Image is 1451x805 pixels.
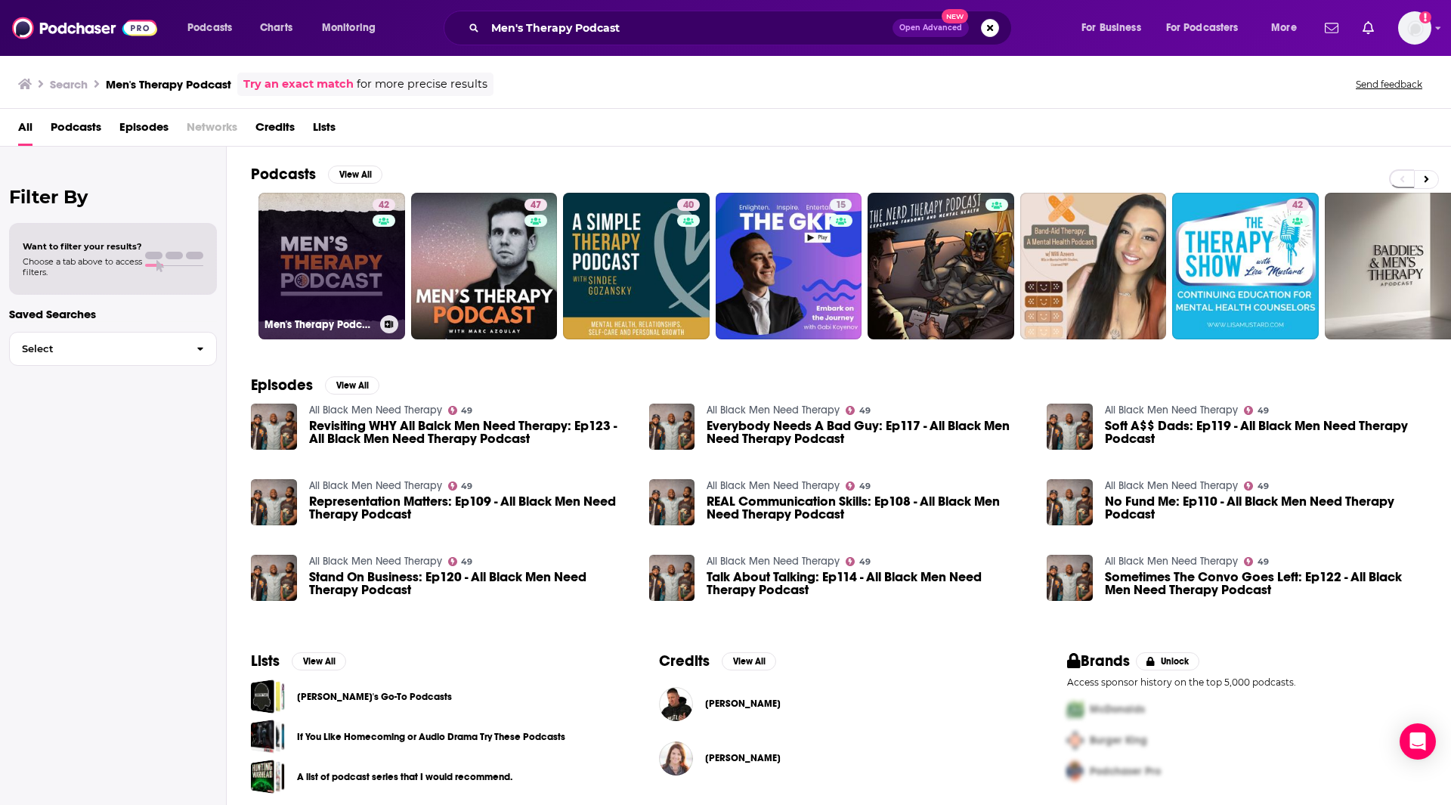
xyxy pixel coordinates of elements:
button: Show profile menu [1398,11,1431,45]
span: 49 [461,407,472,414]
a: All Black Men Need Therapy [1105,479,1238,492]
button: View All [325,376,379,395]
a: Talk About Talking: Ep114 - All Black Men Need Therapy Podcast [707,571,1029,596]
a: 49 [448,557,473,566]
a: All Black Men Need Therapy [309,479,442,492]
button: Rich HopkinsRich Hopkins [659,680,1019,728]
a: Representation Matters: Ep109 - All Black Men Need Therapy Podcast [251,479,297,525]
span: REAL Communication Skills: Ep108 - All Black Men Need Therapy Podcast [707,495,1029,521]
a: 49 [1244,481,1269,491]
button: Open AdvancedNew [893,19,969,37]
span: Logged in as AtriaBooks [1398,11,1431,45]
span: Open Advanced [899,24,962,32]
a: All Black Men Need Therapy [707,404,840,416]
span: 49 [859,407,871,414]
span: Choose a tab above to access filters. [23,256,142,277]
a: Show notifications dropdown [1357,15,1380,41]
img: Sometimes The Convo Goes Left: Ep122 - All Black Men Need Therapy Podcast [1047,555,1093,601]
button: Jill StoddardJill Stoddard [659,734,1019,782]
a: Tommy's Go-To Podcasts [251,680,285,714]
button: Send feedback [1351,78,1427,91]
div: Search podcasts, credits, & more... [458,11,1026,45]
img: Third Pro Logo [1061,756,1090,787]
a: 40 [677,199,700,211]
h3: Men's Therapy Podcast [106,77,231,91]
input: Search podcasts, credits, & more... [485,16,893,40]
p: Access sponsor history on the top 5,000 podcasts. [1067,677,1427,688]
a: Jill Stoddard [659,742,693,776]
a: Talk About Talking: Ep114 - All Black Men Need Therapy Podcast [649,555,695,601]
div: Open Intercom Messenger [1400,723,1436,760]
button: View All [722,652,776,670]
a: ListsView All [251,652,346,670]
img: Soft A$$ Dads: Ep119 - All Black Men Need Therapy Podcast [1047,404,1093,450]
a: 42 [1172,193,1319,339]
span: 42 [1292,198,1303,213]
span: Podcasts [187,17,232,39]
button: Unlock [1136,652,1200,670]
span: Select [10,344,184,354]
span: Networks [187,115,237,146]
a: No Fund Me: Ep110 - All Black Men Need Therapy Podcast [1105,495,1427,521]
img: User Profile [1398,11,1431,45]
a: 49 [448,406,473,415]
a: 49 [1244,406,1269,415]
span: For Podcasters [1166,17,1239,39]
span: 49 [1258,407,1269,414]
span: 49 [859,483,871,490]
a: If You Like Homecoming or Audio Drama Try These Podcasts [251,720,285,754]
a: Revisiting WHY All Balck Men Need Therapy: Ep123 - All Black Men Need Therapy Podcast [309,420,631,445]
h3: Men's Therapy Podcast [265,318,374,331]
span: [PERSON_NAME] [705,698,781,710]
span: 42 [379,198,389,213]
button: open menu [311,16,395,40]
span: 49 [461,483,472,490]
img: Stand On Business: Ep120 - All Black Men Need Therapy Podcast [251,555,297,601]
a: A list of podcast series that I would recommend. [297,769,512,785]
a: Credits [255,115,295,146]
img: Revisiting WHY All Balck Men Need Therapy: Ep123 - All Black Men Need Therapy Podcast [251,404,297,450]
span: 15 [836,198,846,213]
button: View All [292,652,346,670]
a: [PERSON_NAME]'s Go-To Podcasts [297,689,452,705]
button: open menu [1156,16,1261,40]
a: CreditsView All [659,652,776,670]
button: open menu [177,16,252,40]
a: A list of podcast series that I would recommend. [251,760,285,794]
a: Charts [250,16,302,40]
button: Select [9,332,217,366]
span: More [1271,17,1297,39]
a: Rich Hopkins [659,687,693,721]
a: PodcastsView All [251,165,382,184]
a: Episodes [119,115,169,146]
button: open menu [1071,16,1160,40]
h3: Search [50,77,88,91]
span: 49 [1258,483,1269,490]
a: Sometimes The Convo Goes Left: Ep122 - All Black Men Need Therapy Podcast [1105,571,1427,596]
h2: Credits [659,652,710,670]
a: Representation Matters: Ep109 - All Black Men Need Therapy Podcast [309,495,631,521]
a: Everybody Needs A Bad Guy: Ep117 - All Black Men Need Therapy Podcast [649,404,695,450]
a: Rich Hopkins [705,698,781,710]
img: Second Pro Logo [1061,725,1090,756]
button: View All [328,166,382,184]
a: If You Like Homecoming or Audio Drama Try These Podcasts [297,729,565,745]
a: EpisodesView All [251,376,379,395]
a: REAL Communication Skills: Ep108 - All Black Men Need Therapy Podcast [649,479,695,525]
a: All Black Men Need Therapy [1105,404,1238,416]
a: Stand On Business: Ep120 - All Black Men Need Therapy Podcast [309,571,631,596]
a: All Black Men Need Therapy [707,479,840,492]
a: 15 [716,193,862,339]
a: Podcasts [51,115,101,146]
a: Soft A$$ Dads: Ep119 - All Black Men Need Therapy Podcast [1105,420,1427,445]
svg: Add a profile image [1419,11,1431,23]
span: 47 [531,198,541,213]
